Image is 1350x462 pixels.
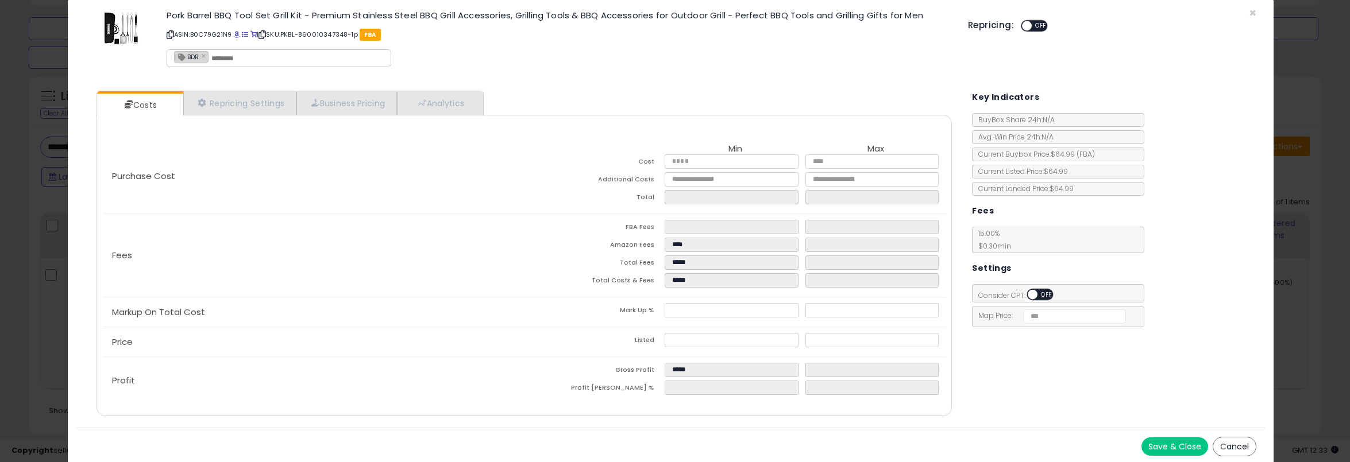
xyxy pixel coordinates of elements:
[973,166,1068,176] span: Current Listed Price: $64.99
[103,308,524,317] p: Markup On Total Cost
[973,132,1054,142] span: Avg. Win Price 24h: N/A
[397,91,482,115] a: Analytics
[1213,437,1256,456] button: Cancel
[103,172,524,181] p: Purchase Cost
[524,154,665,172] td: Cost
[973,115,1055,125] span: BuyBox Share 24h: N/A
[805,144,946,154] th: Max
[1032,21,1050,31] span: OFF
[973,184,1074,193] span: Current Landed Price: $64.99
[524,333,665,351] td: Listed
[524,273,665,291] td: Total Costs & Fees
[1038,290,1056,300] span: OFF
[524,303,665,321] td: Mark Up %
[103,337,524,347] p: Price
[1077,149,1095,159] span: ( FBA )
[97,94,182,117] a: Costs
[1051,149,1095,159] span: $64.99
[524,381,665,398] td: Profit [PERSON_NAME] %
[972,204,994,218] h5: Fees
[524,220,665,238] td: FBA Fees
[973,310,1126,320] span: Map Price:
[242,30,248,39] a: All offer listings
[972,90,1039,104] h5: Key Indicators
[234,30,240,39] a: BuyBox page
[524,255,665,273] td: Total Fees
[524,363,665,381] td: Gross Profit
[104,11,138,45] img: 41AdU5ZEfNL._SL60_.jpg
[1141,437,1208,456] button: Save & Close
[524,238,665,255] td: Amazon Fees
[973,290,1069,300] span: Consider CPT:
[360,29,381,41] span: FBA
[175,52,199,61] span: BDR
[665,144,805,154] th: Min
[167,11,951,20] h3: Pork Barrel BBQ Tool Set Grill Kit - Premium Stainless Steel BBQ Grill Accessories, Grilling Tool...
[1249,5,1256,21] span: ×
[524,190,665,208] td: Total
[296,91,397,115] a: Business Pricing
[183,91,297,115] a: Repricing Settings
[103,376,524,385] p: Profit
[103,251,524,260] p: Fees
[973,228,1011,251] span: 15.00 %
[167,25,951,44] p: ASIN: B0C79G21N9 | SKU: PKBL-860010347348-1p
[250,30,257,39] a: Your listing only
[973,241,1011,251] span: $0.30 min
[972,261,1011,275] h5: Settings
[973,149,1095,159] span: Current Buybox Price:
[524,172,665,190] td: Additional Costs
[202,51,209,61] a: ×
[968,21,1014,30] h5: Repricing:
